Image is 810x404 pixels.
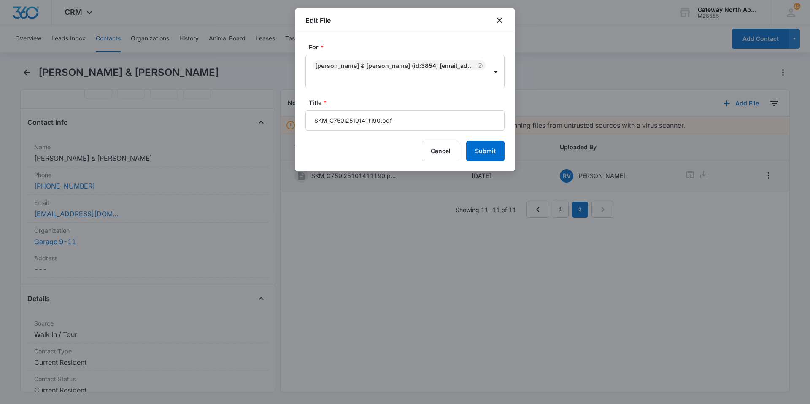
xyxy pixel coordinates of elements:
[315,62,475,69] div: [PERSON_NAME] & [PERSON_NAME] (ID:3854; [EMAIL_ADDRESS][DOMAIN_NAME]; 3038958076)
[309,43,508,51] label: For
[422,141,459,161] button: Cancel
[305,15,331,25] h1: Edit File
[494,15,505,25] button: close
[309,98,508,107] label: Title
[475,62,483,68] div: Remove Rosalie Van Tiggelen & Abel Estrella (ID:3854; rosalievantiggelen1@gmail.com; 3038958076)
[466,141,505,161] button: Submit
[305,110,505,131] input: Title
